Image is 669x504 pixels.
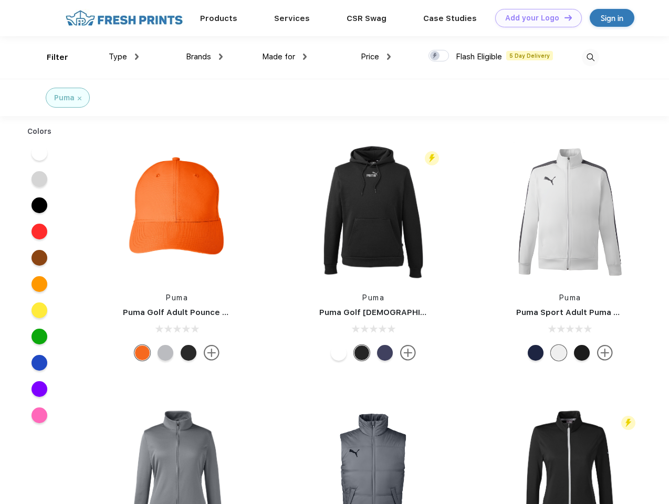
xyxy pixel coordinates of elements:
span: Flash Eligible [456,52,502,61]
img: more.svg [400,345,416,361]
img: dropdown.png [303,54,307,60]
img: more.svg [597,345,613,361]
div: Add your Logo [505,14,559,23]
span: Made for [262,52,295,61]
div: Puma Black [181,345,196,361]
img: func=resize&h=266 [304,142,443,282]
div: Puma [54,92,75,103]
img: filter_cancel.svg [78,97,81,100]
div: Sign in [601,12,623,24]
div: Puma Black [354,345,370,361]
a: Puma Golf [DEMOGRAPHIC_DATA]' Icon Golf Polo [319,308,514,317]
img: DT [565,15,572,20]
div: Quarry [158,345,173,361]
img: func=resize&h=266 [500,142,640,282]
img: flash_active_toggle.svg [425,151,439,165]
img: dropdown.png [387,54,391,60]
div: Peacoat [377,345,393,361]
img: more.svg [204,345,219,361]
a: Sign in [590,9,634,27]
div: Puma Black [574,345,590,361]
div: White and Quiet Shade [551,345,567,361]
a: Puma Golf Adult Pounce Adjustable Cap [123,308,284,317]
div: Peacoat [528,345,543,361]
img: func=resize&h=266 [107,142,247,282]
a: Services [274,14,310,23]
span: Type [109,52,127,61]
a: Puma [166,293,188,302]
div: Vibrant Orange [134,345,150,361]
img: fo%20logo%202.webp [62,9,186,27]
div: Bright White [331,345,347,361]
span: Price [361,52,379,61]
a: CSR Swag [347,14,386,23]
img: dropdown.png [219,54,223,60]
a: Puma [362,293,384,302]
span: 5 Day Delivery [506,51,553,60]
a: Puma [559,293,581,302]
a: Products [200,14,237,23]
div: Filter [47,51,68,64]
img: desktop_search.svg [582,49,599,66]
img: dropdown.png [135,54,139,60]
img: flash_active_toggle.svg [621,416,635,430]
div: Colors [19,126,60,137]
span: Brands [186,52,211,61]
